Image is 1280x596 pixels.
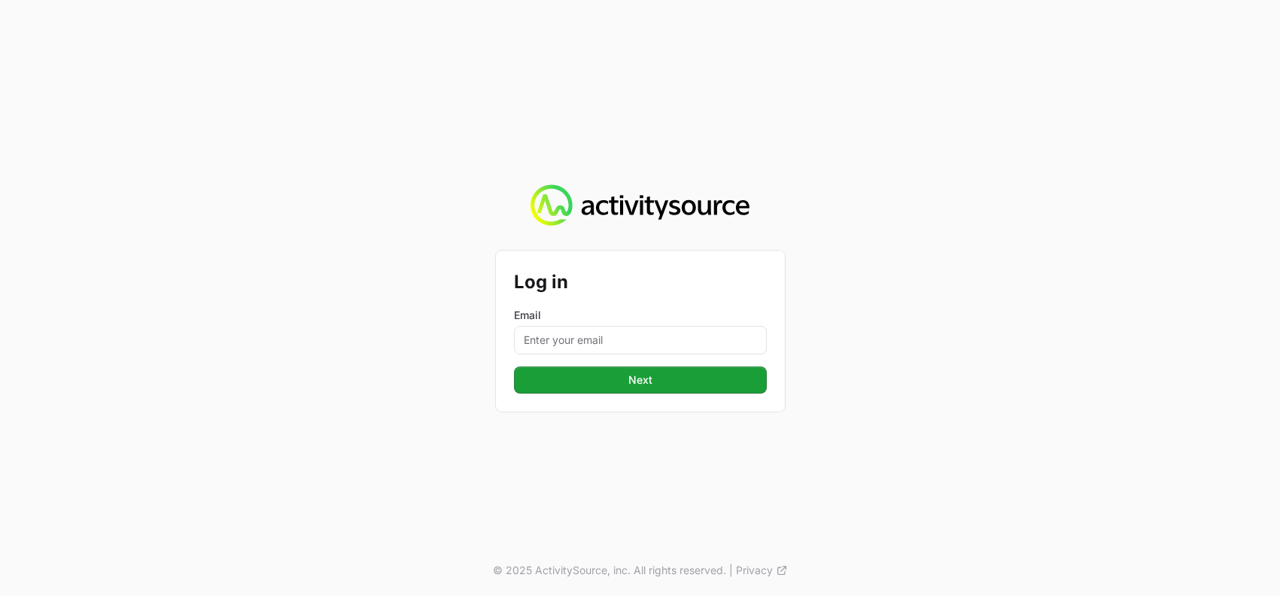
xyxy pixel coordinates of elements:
input: Enter your email [514,326,767,354]
h2: Log in [514,269,767,296]
p: © 2025 ActivitySource, inc. All rights reserved. [493,563,726,578]
a: Privacy [736,563,788,578]
label: Email [514,308,767,323]
span: | [729,563,733,578]
img: Activity Source [531,184,749,227]
button: Next [514,366,767,394]
span: Next [523,371,758,389]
